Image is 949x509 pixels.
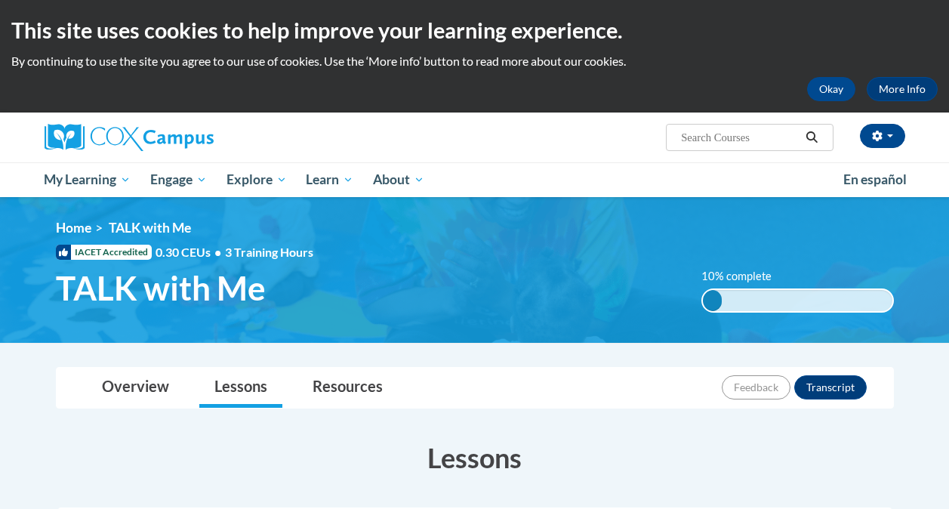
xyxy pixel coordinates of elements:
[11,53,938,69] p: By continuing to use the site you agree to our use of cookies. Use the ‘More info’ button to read...
[56,220,91,236] a: Home
[843,171,907,187] span: En español
[56,245,152,260] span: IACET Accredited
[363,162,434,197] a: About
[807,77,855,101] button: Okay
[722,375,790,399] button: Feedback
[109,220,191,236] span: TALK with Me
[679,128,800,147] input: Search Courses
[701,268,788,285] label: 10% complete
[45,124,316,151] a: Cox Campus
[800,128,823,147] button: Search
[33,162,917,197] div: Main menu
[225,245,313,259] span: 3 Training Hours
[373,171,424,189] span: About
[296,162,363,197] a: Learn
[156,244,225,261] span: 0.30 CEUs
[199,368,282,408] a: Lessons
[217,162,297,197] a: Explore
[35,162,141,197] a: My Learning
[44,171,131,189] span: My Learning
[297,368,398,408] a: Resources
[56,268,266,308] span: TALK with Me
[703,290,722,311] div: 10% complete
[56,439,894,477] h3: Lessons
[87,368,184,408] a: Overview
[867,77,938,101] a: More Info
[833,164,917,196] a: En español
[860,124,905,148] button: Account Settings
[794,375,867,399] button: Transcript
[11,15,938,45] h2: This site uses cookies to help improve your learning experience.
[226,171,287,189] span: Explore
[306,171,353,189] span: Learn
[45,124,214,151] img: Cox Campus
[140,162,217,197] a: Engage
[214,245,221,259] span: •
[150,171,207,189] span: Engage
